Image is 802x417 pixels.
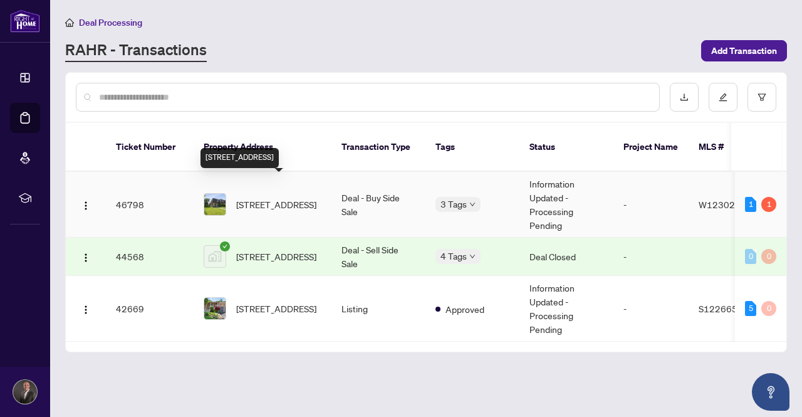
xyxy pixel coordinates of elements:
[200,148,279,168] div: [STREET_ADDRESS]
[204,246,226,267] img: thumbnail-img
[236,198,316,211] span: [STREET_ADDRESS]
[709,83,737,112] button: edit
[689,123,764,172] th: MLS #
[719,93,727,102] span: edit
[65,18,74,27] span: home
[613,238,689,276] td: -
[445,302,484,316] span: Approved
[745,197,756,212] div: 1
[680,93,689,102] span: download
[106,172,194,238] td: 46798
[670,83,699,112] button: download
[331,276,425,342] td: Listing
[331,172,425,238] td: Deal - Buy Side Sale
[440,249,467,263] span: 4 Tags
[519,238,613,276] td: Deal Closed
[65,40,207,62] a: RAHR - Transactions
[613,123,689,172] th: Project Name
[81,305,91,315] img: Logo
[699,303,749,314] span: S12266512
[761,301,776,316] div: 0
[76,246,96,267] button: Logo
[752,373,789,411] button: Open asap
[220,241,230,251] span: check-circle
[194,123,331,172] th: Property Address
[81,253,91,263] img: Logo
[204,194,226,215] img: thumbnail-img
[331,123,425,172] th: Transaction Type
[331,238,425,276] td: Deal - Sell Side Sale
[699,199,752,210] span: W12302758
[81,201,91,211] img: Logo
[747,83,776,112] button: filter
[106,123,194,172] th: Ticket Number
[711,41,777,61] span: Add Transaction
[440,197,467,211] span: 3 Tags
[761,197,776,212] div: 1
[236,250,316,263] span: [STREET_ADDRESS]
[79,17,142,28] span: Deal Processing
[613,276,689,342] td: -
[745,301,756,316] div: 5
[106,238,194,276] td: 44568
[701,40,787,61] button: Add Transaction
[519,276,613,342] td: Information Updated - Processing Pending
[204,298,226,319] img: thumbnail-img
[13,380,37,404] img: Profile Icon
[10,9,40,33] img: logo
[76,298,96,319] button: Logo
[236,302,316,315] span: [STREET_ADDRESS]
[519,172,613,238] td: Information Updated - Processing Pending
[469,201,476,208] span: down
[106,276,194,342] td: 42669
[758,93,766,102] span: filter
[76,194,96,214] button: Logo
[469,253,476,260] span: down
[425,123,519,172] th: Tags
[761,249,776,264] div: 0
[519,123,613,172] th: Status
[613,172,689,238] td: -
[745,249,756,264] div: 0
